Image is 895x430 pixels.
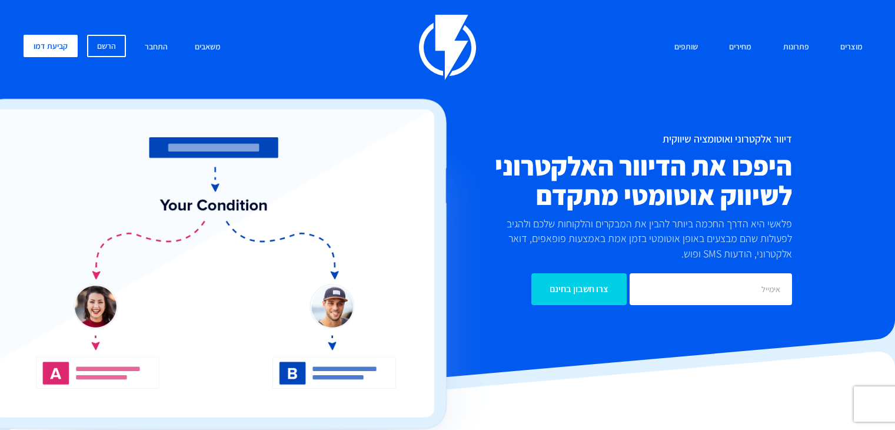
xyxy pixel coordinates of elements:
a: פתרונות [774,35,818,60]
a: מוצרים [831,35,871,60]
a: הרשם [87,35,126,57]
h1: דיוור אלקטרוני ואוטומציה שיווקית [385,133,792,145]
p: פלאשי היא הדרך החכמה ביותר להבין את המבקרים והלקוחות שלכם ולהגיב לפעולות שהם מבצעים באופן אוטומטי... [492,216,792,262]
a: משאבים [186,35,229,60]
input: צרו חשבון בחינם [531,273,627,305]
a: התחבר [136,35,177,60]
input: אימייל [630,273,792,305]
a: מחירים [720,35,760,60]
a: קביעת דמו [24,35,78,57]
a: שותפים [666,35,707,60]
h2: היפכו את הדיוור האלקטרוני לשיווק אוטומטי מתקדם [385,151,792,210]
